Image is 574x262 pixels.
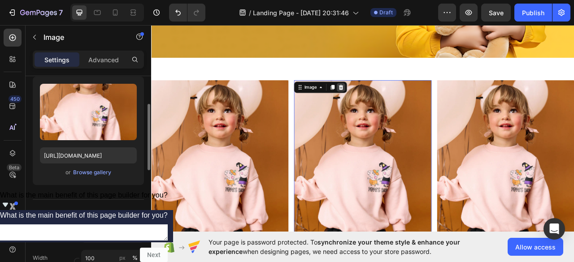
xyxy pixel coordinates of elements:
[40,147,137,163] input: https://example.com/image.jpg
[481,4,511,21] button: Save
[379,9,393,17] span: Draft
[151,22,574,235] iframe: Design area
[40,84,137,140] img: preview-image
[43,32,120,43] p: Image
[59,7,63,18] p: 7
[489,9,504,17] span: Save
[508,238,563,256] button: Allow access
[88,55,119,64] p: Advanced
[544,218,565,240] div: Open Intercom Messenger
[209,237,495,256] span: Your page is password protected. To when designing pages, we need access to your store password.
[209,238,460,255] span: synchronize your theme style & enhance your experience
[253,8,349,17] span: Landing Page - [DATE] 20:31:46
[7,164,22,171] div: Beta
[514,4,552,21] button: Publish
[65,167,71,178] span: or
[73,168,111,176] div: Browse gallery
[169,4,205,21] div: Undo/Redo
[249,8,251,17] span: /
[44,55,70,64] p: Settings
[193,79,212,87] div: Image
[73,168,112,177] button: Browse gallery
[4,4,67,21] button: 7
[9,95,22,103] div: 450
[515,242,556,252] span: Allow access
[522,8,544,17] div: Publish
